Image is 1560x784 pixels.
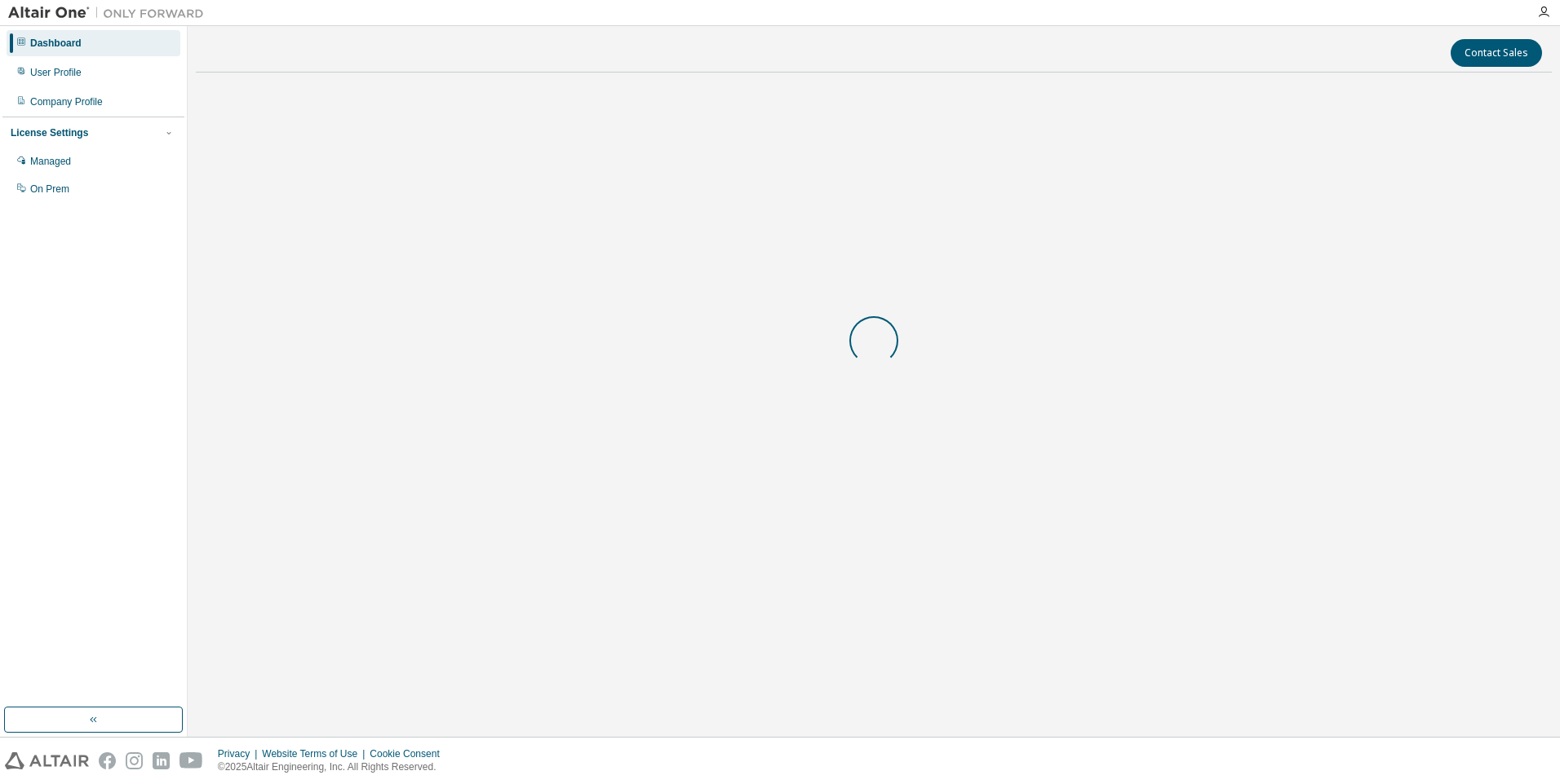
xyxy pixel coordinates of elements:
img: Altair One [8,5,212,21]
div: Privacy [218,747,262,760]
div: Managed [30,155,71,168]
img: youtube.svg [179,752,203,769]
div: Website Terms of Use [262,747,370,760]
div: User Profile [30,66,82,79]
button: Contact Sales [1451,39,1542,67]
img: linkedin.svg [153,752,170,769]
img: altair_logo.svg [5,752,89,769]
div: Company Profile [30,95,103,108]
div: Dashboard [30,37,82,50]
img: instagram.svg [126,752,143,769]
div: License Settings [11,126,88,139]
p: © 2025 Altair Engineering, Inc. All Rights Reserved. [218,760,450,774]
img: facebook.svg [99,752,116,769]
div: On Prem [30,183,69,196]
div: Cookie Consent [370,747,449,760]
